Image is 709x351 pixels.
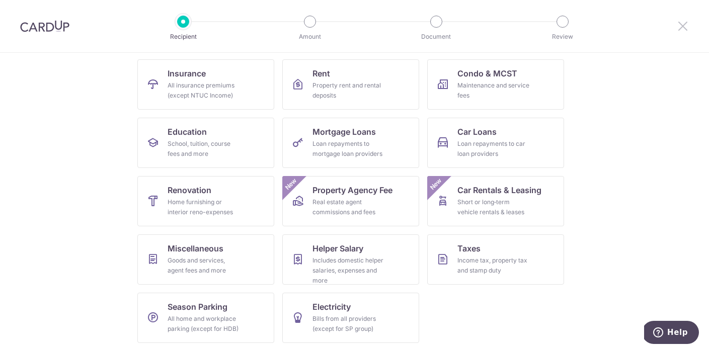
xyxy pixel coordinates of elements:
a: Condo & MCSTMaintenance and service fees [427,59,564,110]
div: Income tax, property tax and stamp duty [457,255,530,276]
span: Helper Salary [312,242,363,254]
a: Car LoansLoan repayments to car loan providers [427,118,564,168]
a: InsuranceAll insurance premiums (except NTUC Income) [137,59,274,110]
div: Home furnishing or interior reno-expenses [168,197,240,217]
span: Property Agency Fee [312,184,392,196]
span: Car Rentals & Leasing [457,184,541,196]
div: Property rent and rental deposits [312,80,385,101]
span: Electricity [312,301,351,313]
a: RenovationHome furnishing or interior reno-expenses [137,176,274,226]
div: Loan repayments to car loan providers [457,139,530,159]
span: Miscellaneous [168,242,223,254]
p: Review [525,32,600,42]
span: Insurance [168,67,206,79]
span: New [282,176,299,193]
p: Amount [273,32,347,42]
a: Property Agency FeeReal estate agent commissions and feesNew [282,176,419,226]
span: Season Parking [168,301,227,313]
div: Loan repayments to mortgage loan providers [312,139,385,159]
div: Goods and services, agent fees and more [168,255,240,276]
a: MiscellaneousGoods and services, agent fees and more [137,234,274,285]
span: Car Loans [457,126,497,138]
a: TaxesIncome tax, property tax and stamp duty [427,234,564,285]
span: Rent [312,67,330,79]
span: Mortgage Loans [312,126,376,138]
a: Helper SalaryIncludes domestic helper salaries, expenses and more [282,234,419,285]
div: All home and workplace parking (except for HDB) [168,314,240,334]
span: Condo & MCST [457,67,517,79]
span: New [427,176,444,193]
a: EducationSchool, tuition, course fees and more [137,118,274,168]
div: Includes domestic helper salaries, expenses and more [312,255,385,286]
div: Bills from all providers (except for SP group) [312,314,385,334]
a: Car Rentals & LeasingShort or long‑term vehicle rentals & leasesNew [427,176,564,226]
div: School, tuition, course fees and more [168,139,240,159]
span: Taxes [457,242,481,254]
img: CardUp [20,20,69,32]
a: Mortgage LoansLoan repayments to mortgage loan providers [282,118,419,168]
div: Real estate agent commissions and fees [312,197,385,217]
div: Maintenance and service fees [457,80,530,101]
a: RentProperty rent and rental deposits [282,59,419,110]
span: Education [168,126,207,138]
p: Recipient [146,32,220,42]
p: Document [399,32,474,42]
div: Short or long‑term vehicle rentals & leases [457,197,530,217]
a: ElectricityBills from all providers (except for SP group) [282,293,419,343]
div: All insurance premiums (except NTUC Income) [168,80,240,101]
a: Season ParkingAll home and workplace parking (except for HDB) [137,293,274,343]
iframe: Opens a widget where you can find more information [644,321,699,346]
span: Renovation [168,184,211,196]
